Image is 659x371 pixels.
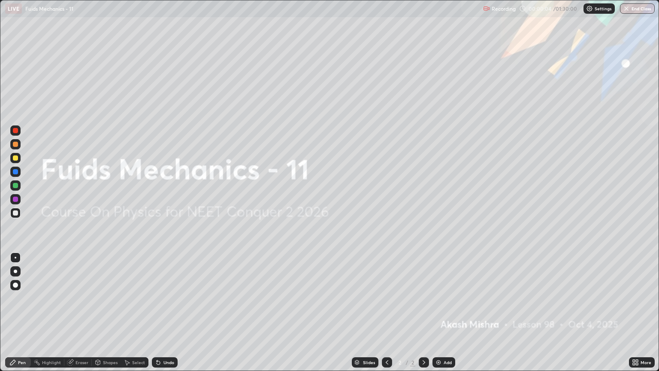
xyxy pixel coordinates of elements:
[620,3,655,14] button: End Class
[623,5,630,12] img: end-class-cross
[103,360,118,365] div: Shapes
[435,359,442,366] img: add-slide-button
[363,360,375,365] div: Slides
[76,360,88,365] div: Eraser
[492,6,516,12] p: Recording
[396,360,404,365] div: 2
[132,360,145,365] div: Select
[18,360,26,365] div: Pen
[586,5,593,12] img: class-settings-icons
[25,5,73,12] p: Fuids Mechanics - 11
[406,360,408,365] div: /
[595,6,611,11] p: Settings
[483,5,490,12] img: recording.375f2c34.svg
[42,360,61,365] div: Highlight
[641,360,651,365] div: More
[163,360,174,365] div: Undo
[8,5,19,12] p: LIVE
[444,360,452,365] div: Add
[410,359,415,366] div: 2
